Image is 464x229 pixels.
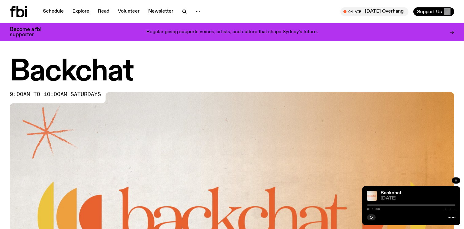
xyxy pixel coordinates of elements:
span: Support Us [417,9,442,14]
span: 9:00am to 10:00am saturdays [10,92,101,97]
button: On Air[DATE] Overhang [340,7,408,16]
h1: Backchat [10,58,454,86]
h3: Become a fbi supporter [10,27,49,37]
span: [DATE] [381,196,455,201]
span: -:--:-- [443,208,455,211]
a: Read [94,7,113,16]
a: Newsletter [145,7,177,16]
p: Regular giving supports voices, artists, and culture that shape Sydney’s future. [146,29,318,35]
button: Support Us [413,7,454,16]
a: Volunteer [114,7,143,16]
a: Backchat [381,191,401,196]
a: Schedule [39,7,68,16]
a: Explore [69,7,93,16]
span: 0:00:00 [367,208,380,211]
